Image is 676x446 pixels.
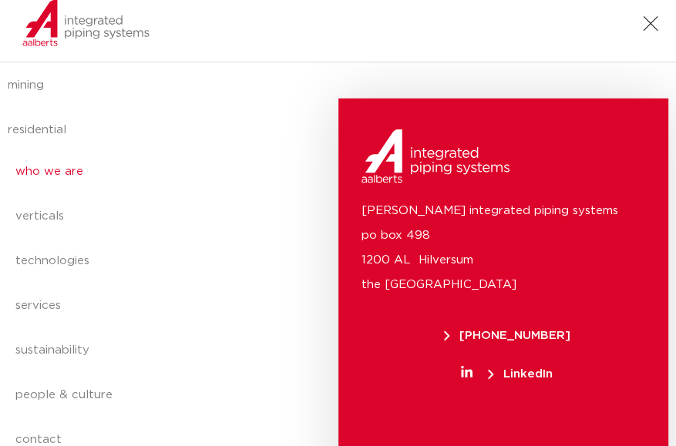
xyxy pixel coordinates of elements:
a: verticals [15,194,258,239]
a: sustainability [15,328,258,373]
a: mining [8,63,331,108]
a: who we are [15,149,258,194]
a: residential [8,108,331,153]
span: LinkedIn [488,368,553,380]
span: [PHONE_NUMBER] [444,330,570,341]
a: technologies [15,239,258,283]
a: LinkedIn [362,368,654,380]
p: [PERSON_NAME] integrated piping systems po box 498 1200 AL Hilversum the [GEOGRAPHIC_DATA] [362,199,646,297]
a: services [15,283,258,328]
a: people & culture [15,373,258,417]
a: [PHONE_NUMBER] [362,330,654,341]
